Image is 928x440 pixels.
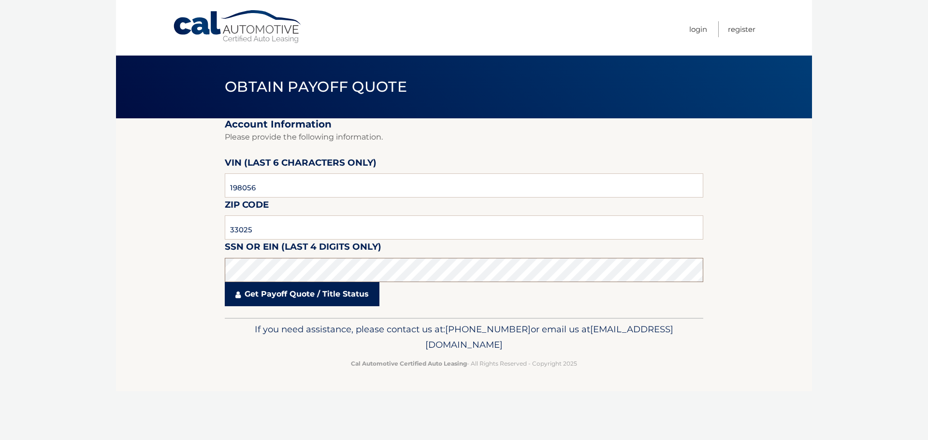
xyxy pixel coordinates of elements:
[225,198,269,215] label: Zip Code
[225,130,703,144] p: Please provide the following information.
[445,324,531,335] span: [PHONE_NUMBER]
[728,21,755,37] a: Register
[231,358,697,369] p: - All Rights Reserved - Copyright 2025
[225,118,703,130] h2: Account Information
[225,156,377,173] label: VIN (last 6 characters only)
[689,21,707,37] a: Login
[351,360,467,367] strong: Cal Automotive Certified Auto Leasing
[173,10,303,44] a: Cal Automotive
[225,282,379,306] a: Get Payoff Quote / Title Status
[225,78,407,96] span: Obtain Payoff Quote
[225,240,381,257] label: SSN or EIN (last 4 digits only)
[231,322,697,353] p: If you need assistance, please contact us at: or email us at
